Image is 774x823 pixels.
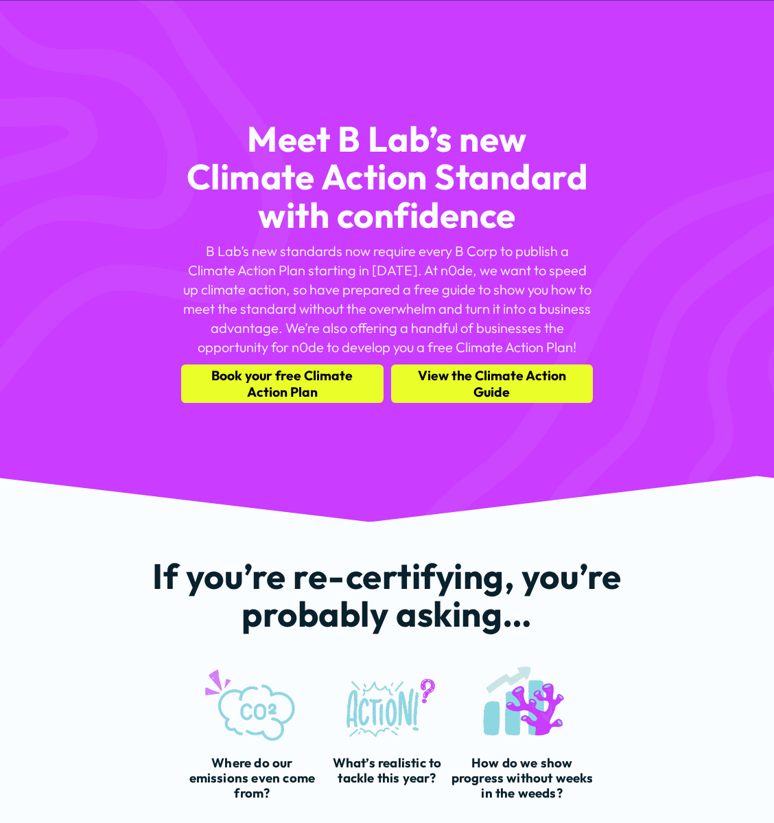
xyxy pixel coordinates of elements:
h4: What’s realistic to tackle this year? [331,755,443,786]
p: B Lab’s new standards now require every B Corp to publish a Climate Action Plan starting in [DATE... [181,242,594,357]
a: Book your free Climate Action Plan [181,364,384,403]
h2: Meet B Lab’s new Climate Action Standard with confidence [181,120,594,233]
a: View the Climate Action Guide [391,364,594,403]
h2: If you’re re-certifying, you’re probably asking… [151,557,623,633]
h4: How do we show progress without weeks in the weeds? [451,755,594,801]
h4: Where do our emissions even come from? [181,755,323,801]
